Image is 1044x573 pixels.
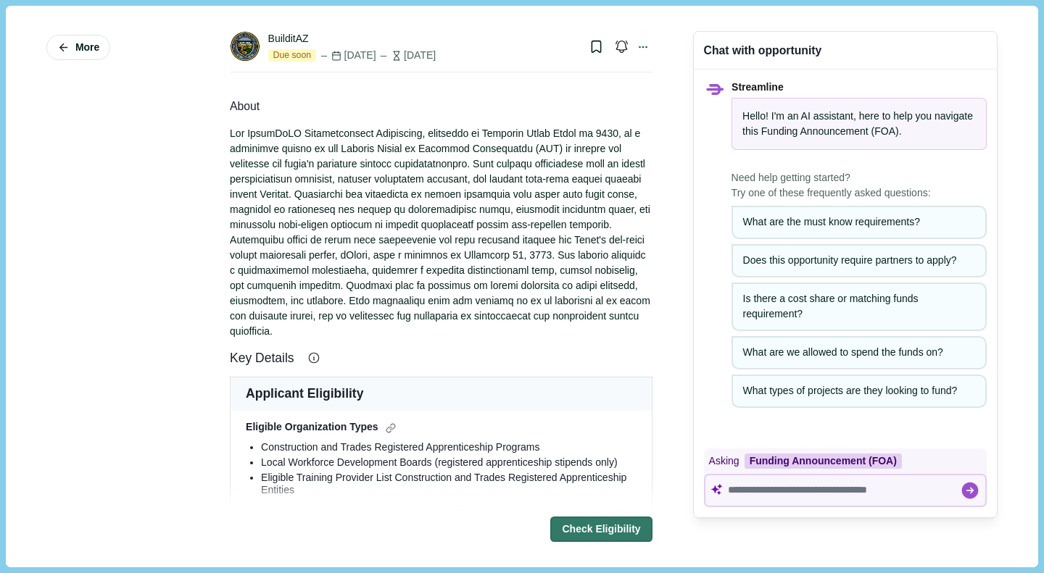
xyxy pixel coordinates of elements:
div: Funding Announcement (FOA) [745,453,902,469]
div: Eligible Training Provider List Construction and Trades Registered Apprenticeship Entities [261,472,637,497]
img: a99d4e0c899298279654b11a2376abb311888592 [231,32,260,61]
div: About [230,98,652,116]
span: Funding Announcement (FOA) [761,125,899,137]
button: Is there a cost share or matching funds requirement? [732,283,987,331]
span: Key Details [230,349,302,367]
td: Applicant Eligibility [231,377,652,411]
div: Eligible Organization Types [246,421,637,436]
div: What types of projects are they looking to fund? [743,383,975,398]
div: Asking [704,448,987,474]
button: Check Eligibility [550,516,652,542]
div: Chat with opportunity [704,42,822,59]
span: Due soon [268,49,316,62]
div: What are we allowed to spend the funds on? [743,345,975,360]
span: Streamline [732,81,784,93]
div: What are the must know requirements? [743,214,975,230]
span: Hello! I'm an AI assistant, here to help you navigate this . [742,110,973,137]
span: Need help getting started? Try one of these frequently asked questions: [732,170,987,201]
div: BuilditAZ [268,31,309,46]
button: What are the must know requirements? [732,206,987,239]
button: What types of projects are they looking to fund? [732,375,987,408]
span: More [75,41,99,54]
button: Does this opportunity require partners to apply? [732,244,987,277]
button: More [46,35,110,60]
button: What are we allowed to spend the funds on? [732,336,987,369]
div: Construction and Trades Registered Apprenticeship Programs [261,441,637,454]
div: Local Workforce Development Boards (registered apprenticeship stipends only) [261,456,637,469]
div: [DATE] [319,48,376,63]
div: Is there a cost share or matching funds requirement? [743,291,975,322]
button: Bookmark this grant. [584,34,609,59]
div: Lor IpsumDoLO Sitametconsect Adipiscing, elitseddo ei Temporin Utlab Etdol ma 9430, al e adminimv... [230,126,652,339]
div: [DATE] [378,48,436,63]
div: Does this opportunity require partners to apply? [743,253,975,268]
